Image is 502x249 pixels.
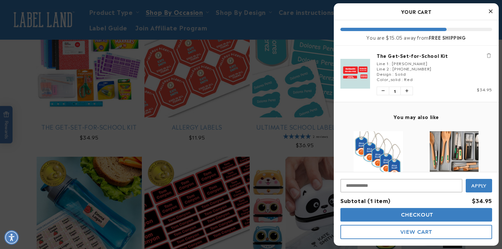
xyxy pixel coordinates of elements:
li: product [340,46,492,102]
span: Red [404,76,413,82]
iframe: Sign Up via Text for Offers [5,196,83,216]
h2: Your Cart [340,7,492,17]
img: Kosher Labels - Label Land [430,131,479,181]
span: [PERSON_NAME] [392,60,427,66]
div: product [340,125,416,240]
span: Line 1 [377,60,389,66]
span: [PHONE_NUMBER] [392,65,431,71]
span: : [402,76,403,82]
span: View Cart [400,229,432,235]
button: cart [340,225,492,239]
button: Increase quantity of The Get-Set-for-School Kit [401,87,413,95]
span: Solid [395,71,406,77]
span: Subtotal (1 item) [340,196,390,204]
button: Close Cart [486,7,495,17]
span: : [390,65,392,71]
span: Checkout [399,212,433,218]
div: Accessibility Menu [4,230,19,245]
img: The Get-Set-for-School Kit [340,59,370,89]
b: FREE SHIPPING [429,34,466,41]
div: $34.95 [472,196,492,205]
span: 1 [389,87,401,95]
div: You are $15.05 away from [340,34,492,40]
span: Design [377,71,392,77]
button: Remove The Get-Set-for-School Kit [486,52,492,59]
button: cart [340,208,492,222]
div: product [416,125,492,240]
img: bag tags with basket balls [354,131,403,181]
button: Close gorgias live chat [109,2,129,22]
span: $34.95 [477,86,492,92]
button: Decrease quantity of The Get-Set-for-School Kit [377,87,389,95]
textarea: Type your message here [6,9,85,17]
span: Apply [471,183,487,189]
h4: You may also like [340,114,492,120]
button: Apply [466,179,492,192]
span: Line 2 [377,65,389,71]
span: : [392,71,394,77]
a: The Get-Set-for-School Kit [377,52,492,59]
input: Input Discount [340,179,462,192]
span: : [390,60,391,66]
span: Color_solid [377,76,401,82]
